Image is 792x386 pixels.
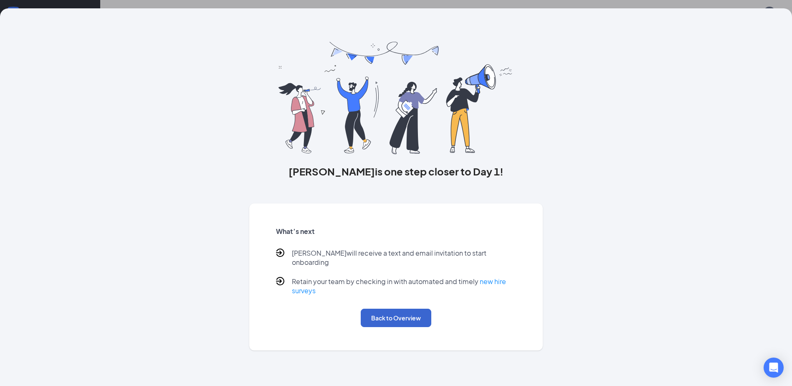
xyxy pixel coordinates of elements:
[292,277,506,295] a: new hire surveys
[292,277,516,295] p: Retain your team by checking in with automated and timely
[249,164,543,178] h3: [PERSON_NAME] is one step closer to Day 1!
[361,309,431,327] button: Back to Overview
[276,227,516,236] h5: What’s next
[292,249,516,267] p: [PERSON_NAME] will receive a text and email invitation to start onboarding
[278,42,514,154] img: you are all set
[764,358,784,378] div: Open Intercom Messenger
